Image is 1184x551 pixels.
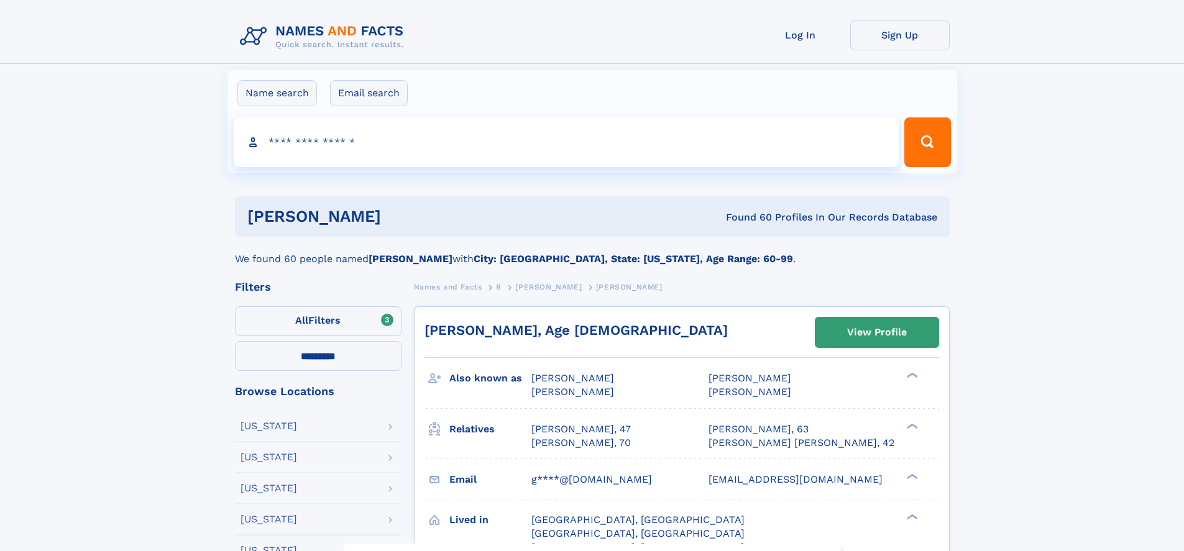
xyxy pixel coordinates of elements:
[709,436,894,450] a: [PERSON_NAME] [PERSON_NAME], 42
[237,80,317,106] label: Name search
[247,209,554,224] h1: [PERSON_NAME]
[847,318,907,347] div: View Profile
[904,512,919,521] div: ❯
[496,279,502,294] a: B
[295,314,308,326] span: All
[449,368,531,389] h3: Also known as
[235,281,402,293] div: Filters
[474,253,793,265] b: City: [GEOGRAPHIC_DATA], State: [US_STATE], Age Range: 60-99
[709,372,791,384] span: [PERSON_NAME]
[449,419,531,440] h3: Relatives
[369,253,452,265] b: [PERSON_NAME]
[531,514,745,526] span: [GEOGRAPHIC_DATA], [GEOGRAPHIC_DATA]
[709,422,809,436] a: [PERSON_NAME], 63
[515,279,582,294] a: [PERSON_NAME]
[531,372,614,384] span: [PERSON_NAME]
[241,452,297,462] div: [US_STATE]
[515,283,582,291] span: [PERSON_NAME]
[751,20,850,50] a: Log In
[553,211,937,224] div: Found 60 Profiles In Our Records Database
[235,237,950,266] div: We found 60 people named with .
[531,436,631,450] a: [PERSON_NAME], 70
[496,283,502,291] span: B
[531,386,614,398] span: [PERSON_NAME]
[235,306,402,336] label: Filters
[330,80,408,106] label: Email search
[531,527,745,539] span: [GEOGRAPHIC_DATA], [GEOGRAPHIC_DATA]
[234,117,899,167] input: search input
[815,317,938,347] a: View Profile
[709,386,791,398] span: [PERSON_NAME]
[531,422,631,436] a: [PERSON_NAME], 47
[414,279,482,294] a: Names and Facts
[235,386,402,397] div: Browse Locations
[709,473,883,485] span: [EMAIL_ADDRESS][DOMAIN_NAME]
[424,322,728,338] a: [PERSON_NAME], Age [DEMOGRAPHIC_DATA]
[904,371,919,380] div: ❯
[235,20,414,53] img: Logo Names and Facts
[241,421,297,431] div: [US_STATE]
[904,422,919,430] div: ❯
[241,514,297,524] div: [US_STATE]
[596,283,663,291] span: [PERSON_NAME]
[449,509,531,531] h3: Lived in
[904,472,919,480] div: ❯
[449,469,531,490] h3: Email
[904,117,950,167] button: Search Button
[850,20,950,50] a: Sign Up
[241,483,297,493] div: [US_STATE]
